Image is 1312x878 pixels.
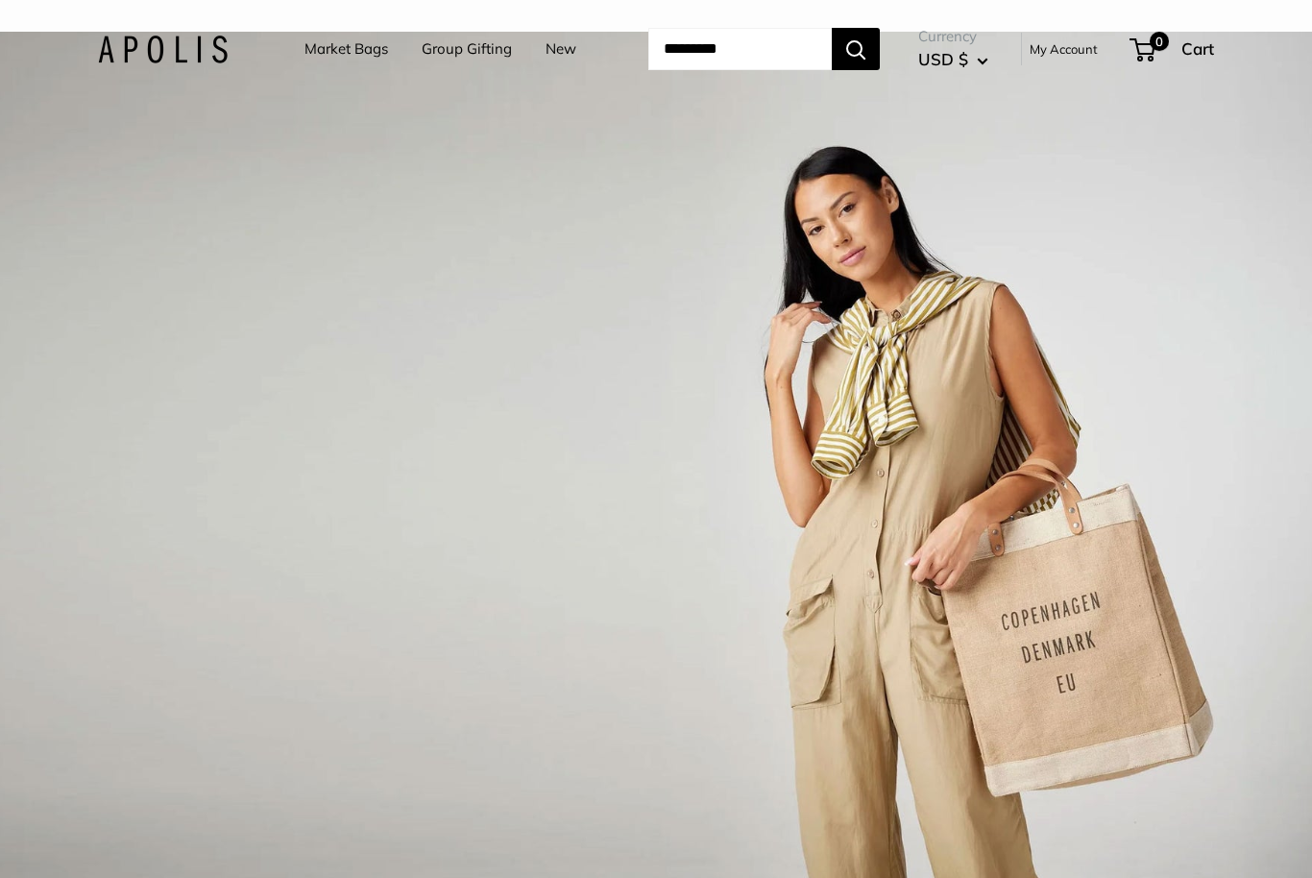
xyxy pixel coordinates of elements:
a: New [546,36,576,62]
span: 0 [1150,32,1169,51]
span: Cart [1181,38,1214,59]
button: Search [832,28,880,70]
a: My Account [1030,37,1098,61]
a: 0 Cart [1131,34,1214,64]
span: USD $ [918,49,968,69]
a: Group Gifting [422,36,512,62]
input: Search... [648,28,832,70]
button: USD $ [918,44,988,75]
img: Apolis [98,36,228,63]
span: Currency [918,23,988,50]
a: Market Bags [304,36,388,62]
